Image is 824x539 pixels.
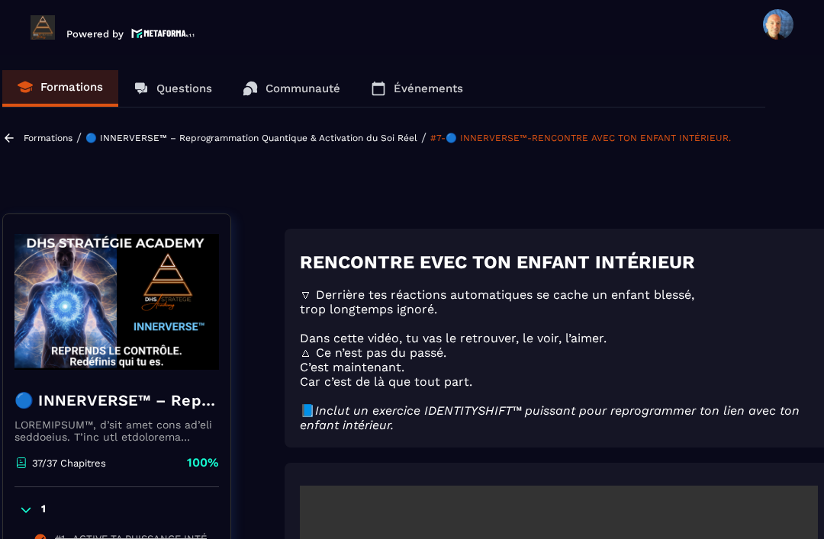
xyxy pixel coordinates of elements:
p: Dans cette vidéo, tu vas le retrouver, le voir, l’aimer. [300,331,818,345]
p: 🜄 Derrière tes réactions automatiques se cache un enfant blessé, [300,287,818,302]
h4: 🔵 INNERVERSE™ – Reprogrammation Quantique & Activation du Soi Réel [14,390,219,411]
p: 📘 [300,403,818,432]
em: Inclut un exercice IDENTITYSHIFT™ puissant pour reprogrammer ton lien avec ton enfant intérieur. [300,403,800,432]
img: banner [14,226,219,378]
a: Communauté [227,70,356,107]
p: Questions [156,82,212,95]
strong: RENCONTRE EVEC TON ENFANT INTÉRIEUR [300,252,695,273]
p: Car c’est de là que tout part. [300,374,818,389]
p: 37/37 Chapitres [32,457,106,469]
p: Événements [394,82,463,95]
img: logo-branding [31,15,55,40]
a: Événements [356,70,478,107]
p: 🜂 Ce n’est pas du passé. [300,345,818,360]
a: Formations [2,70,118,107]
a: 🔵 INNERVERSE™ – Reprogrammation Quantique & Activation du Soi Réel [85,133,417,143]
a: Questions [118,70,227,107]
p: trop longtemps ignoré. [300,302,818,316]
p: 100% [187,454,219,471]
p: C’est maintenant. [300,360,818,374]
img: logo [131,27,195,40]
p: 1 [41,502,46,518]
a: Formations [24,133,72,143]
p: Powered by [66,28,124,40]
p: Formations [40,80,103,94]
p: Communauté [266,82,340,95]
span: / [421,130,426,145]
a: #7-🔵 INNERVERSE™-RENCONTRE AVEC TON ENFANT INTÉRIEUR. [430,133,731,143]
span: / [76,130,82,145]
p: LOREMIPSUM™, d’sit amet cons ad’eli seddoeius. T’inc utl etdolorema aliquaeni ad minimveniamqui n... [14,419,219,443]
